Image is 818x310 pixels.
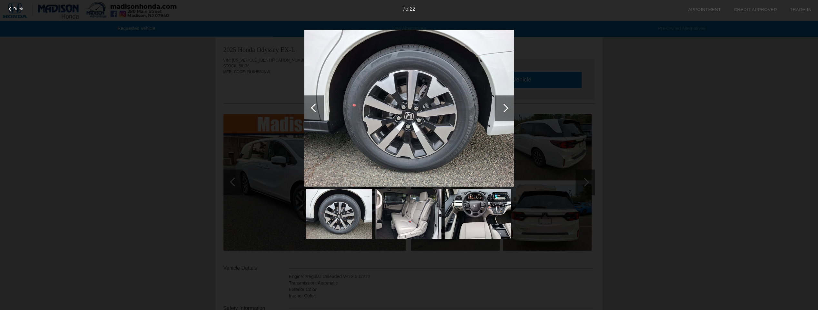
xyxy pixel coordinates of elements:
img: image.aspx [375,189,441,239]
span: 22 [410,6,416,12]
a: Trade-In [790,7,812,12]
span: Back [14,6,23,11]
a: Credit Approved [734,7,777,12]
img: image.aspx [304,30,514,187]
a: Appointment [688,7,721,12]
img: image.aspx [306,189,372,239]
img: image.aspx [445,189,511,239]
span: 7 [402,6,405,12]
